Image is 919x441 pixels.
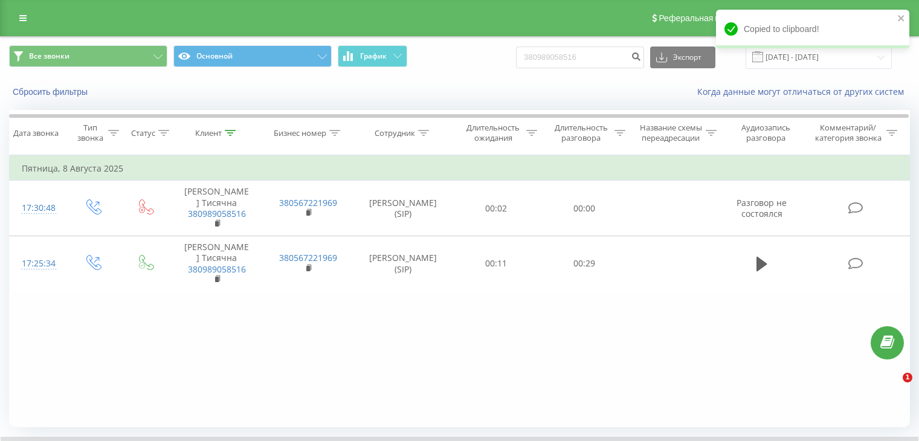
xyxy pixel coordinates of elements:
span: 1 [903,373,912,382]
td: 00:29 [540,236,628,292]
button: Экспорт [650,47,715,68]
td: [PERSON_NAME] Тисячна [171,181,262,236]
div: Сотрудник [375,128,415,138]
td: 00:00 [540,181,628,236]
div: Статус [131,128,155,138]
div: Длительность разговора [551,123,611,143]
button: close [897,13,906,25]
div: Copied to clipboard! [716,10,909,48]
a: 380567221969 [279,252,337,263]
a: Когда данные могут отличаться от других систем [697,86,910,97]
div: Дата звонка [13,128,59,138]
span: Все звонки [29,51,69,61]
div: 17:30:48 [22,196,54,220]
div: Клиент [195,128,222,138]
button: Сбросить фильтры [9,86,94,97]
div: Бизнес номер [274,128,326,138]
iframe: Intercom live chat [878,373,907,402]
button: Основной [173,45,332,67]
a: 380989058516 [188,208,246,219]
button: График [338,45,407,67]
div: Аудиозапись разговора [730,123,801,143]
td: 00:11 [453,236,540,292]
td: [PERSON_NAME] (SIP) [354,181,453,236]
a: 380989058516 [188,263,246,275]
span: График [360,52,387,60]
div: 17:25:34 [22,252,54,275]
td: 00:02 [453,181,540,236]
div: Длительность ожидания [463,123,524,143]
span: Реферальная программа [659,13,758,23]
td: [PERSON_NAME] (SIP) [354,236,453,292]
input: Поиск по номеру [516,47,644,68]
button: Все звонки [9,45,167,67]
td: [PERSON_NAME] Тисячна [171,236,262,292]
div: Тип звонка [76,123,105,143]
div: Комментарий/категория звонка [813,123,883,143]
span: Разговор не состоялся [737,197,787,219]
a: 380567221969 [279,197,337,208]
div: Название схемы переадресации [639,123,703,143]
td: Пятница, 8 Августа 2025 [10,156,910,181]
